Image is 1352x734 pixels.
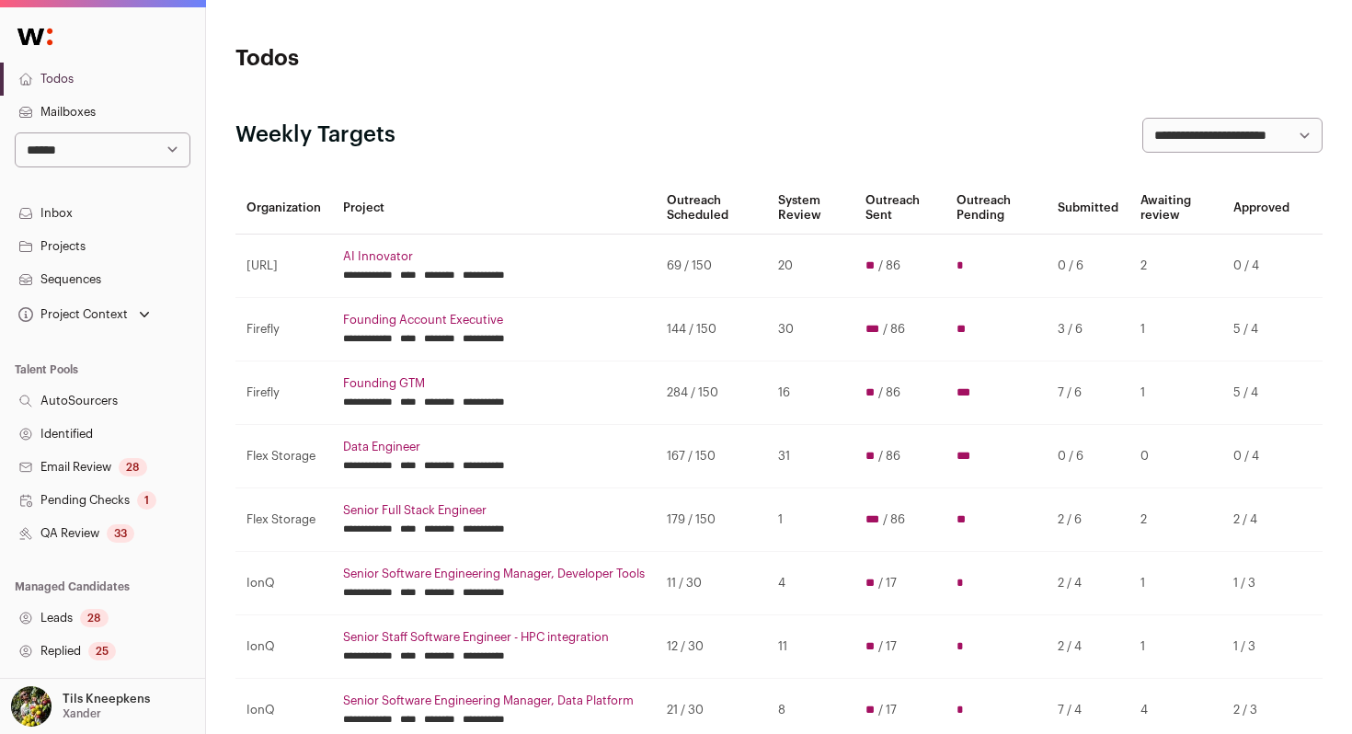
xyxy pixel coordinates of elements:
[7,686,154,727] button: Open dropdown
[1222,425,1300,488] td: 0 / 4
[1129,298,1222,361] td: 1
[1222,552,1300,615] td: 1 / 3
[235,361,332,425] td: Firefly
[1222,488,1300,552] td: 2 / 4
[656,425,767,488] td: 167 / 150
[343,503,645,518] a: Senior Full Stack Engineer
[1222,615,1300,679] td: 1 / 3
[235,120,395,150] h2: Weekly Targets
[767,425,854,488] td: 31
[1222,361,1300,425] td: 5 / 4
[15,302,154,327] button: Open dropdown
[1047,615,1129,679] td: 2 / 4
[656,552,767,615] td: 11 / 30
[854,182,945,235] th: Outreach Sent
[63,706,101,721] p: Xander
[1129,552,1222,615] td: 1
[235,552,332,615] td: IonQ
[343,694,645,708] a: Senior Software Engineering Manager, Data Platform
[235,182,332,235] th: Organization
[107,524,134,543] div: 33
[656,235,767,298] td: 69 / 150
[235,235,332,298] td: [URL]
[235,298,332,361] td: Firefly
[1047,552,1129,615] td: 2 / 4
[343,376,645,391] a: Founding GTM
[878,576,897,591] span: / 17
[1222,235,1300,298] td: 0 / 4
[332,182,656,235] th: Project
[343,249,645,264] a: AI Innovator
[235,615,332,679] td: IonQ
[88,642,116,660] div: 25
[656,615,767,679] td: 12 / 30
[63,692,150,706] p: Tils Kneepkens
[878,449,900,464] span: / 86
[1047,235,1129,298] td: 0 / 6
[767,488,854,552] td: 1
[878,639,897,654] span: / 17
[11,686,52,727] img: 6689865-medium_jpg
[656,361,767,425] td: 284 / 150
[656,182,767,235] th: Outreach Scheduled
[1129,425,1222,488] td: 0
[878,703,897,717] span: / 17
[343,630,645,645] a: Senior Staff Software Engineer - HPC integration
[945,182,1047,235] th: Outreach Pending
[1047,182,1129,235] th: Submitted
[656,488,767,552] td: 179 / 150
[1047,488,1129,552] td: 2 / 6
[656,298,767,361] td: 144 / 150
[767,552,854,615] td: 4
[235,44,598,74] h1: Todos
[878,385,900,400] span: / 86
[1047,298,1129,361] td: 3 / 6
[1222,298,1300,361] td: 5 / 4
[1129,615,1222,679] td: 1
[235,488,332,552] td: Flex Storage
[878,258,900,273] span: / 86
[767,298,854,361] td: 30
[1047,425,1129,488] td: 0 / 6
[15,307,128,322] div: Project Context
[7,18,63,55] img: Wellfound
[767,235,854,298] td: 20
[1129,361,1222,425] td: 1
[1129,488,1222,552] td: 2
[1129,182,1222,235] th: Awaiting review
[235,425,332,488] td: Flex Storage
[883,322,905,337] span: / 86
[119,458,147,476] div: 28
[767,615,854,679] td: 11
[1047,361,1129,425] td: 7 / 6
[343,567,645,581] a: Senior Software Engineering Manager, Developer Tools
[1129,235,1222,298] td: 2
[767,361,854,425] td: 16
[343,313,645,327] a: Founding Account Executive
[137,491,156,510] div: 1
[883,512,905,527] span: / 86
[343,440,645,454] a: Data Engineer
[767,182,854,235] th: System Review
[80,609,109,627] div: 28
[1222,182,1300,235] th: Approved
